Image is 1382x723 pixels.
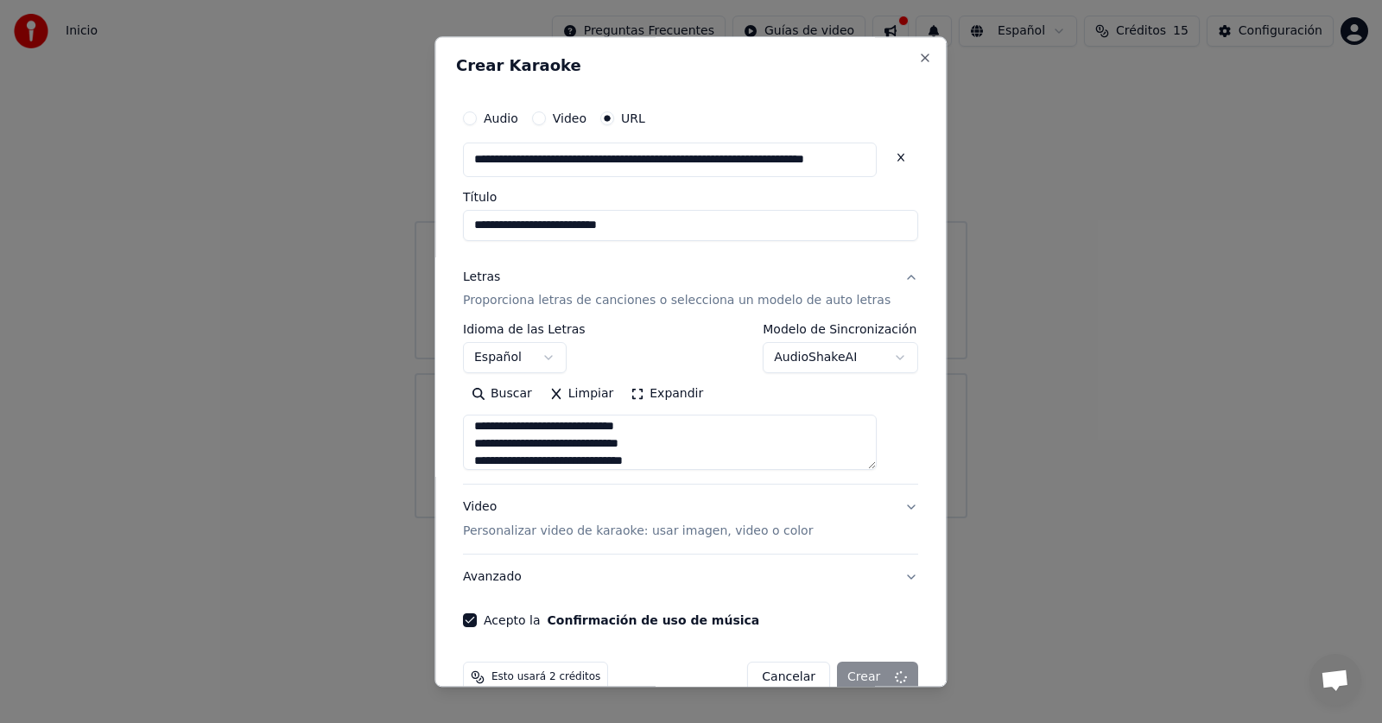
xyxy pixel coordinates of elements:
[456,58,925,73] h2: Crear Karaoke
[463,293,891,310] p: Proporciona letras de canciones o selecciona un modelo de auto letras
[548,615,760,627] button: Acepto la
[463,324,918,485] div: LetrasProporciona letras de canciones o selecciona un modelo de auto letras
[463,191,918,203] label: Título
[764,324,919,336] label: Modelo de Sincronización
[463,324,586,336] label: Idioma de las Letras
[463,269,500,286] div: Letras
[463,381,541,409] button: Buscar
[623,381,713,409] button: Expandir
[463,499,813,541] div: Video
[484,615,759,627] label: Acepto la
[621,112,645,124] label: URL
[484,112,518,124] label: Audio
[463,523,813,541] p: Personalizar video de karaoke: usar imagen, video o color
[748,663,831,694] button: Cancelar
[463,485,918,555] button: VideoPersonalizar video de karaoke: usar imagen, video o color
[553,112,586,124] label: Video
[491,671,600,685] span: Esto usará 2 créditos
[463,255,918,324] button: LetrasProporciona letras de canciones o selecciona un modelo de auto letras
[541,381,622,409] button: Limpiar
[463,555,918,600] button: Avanzado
